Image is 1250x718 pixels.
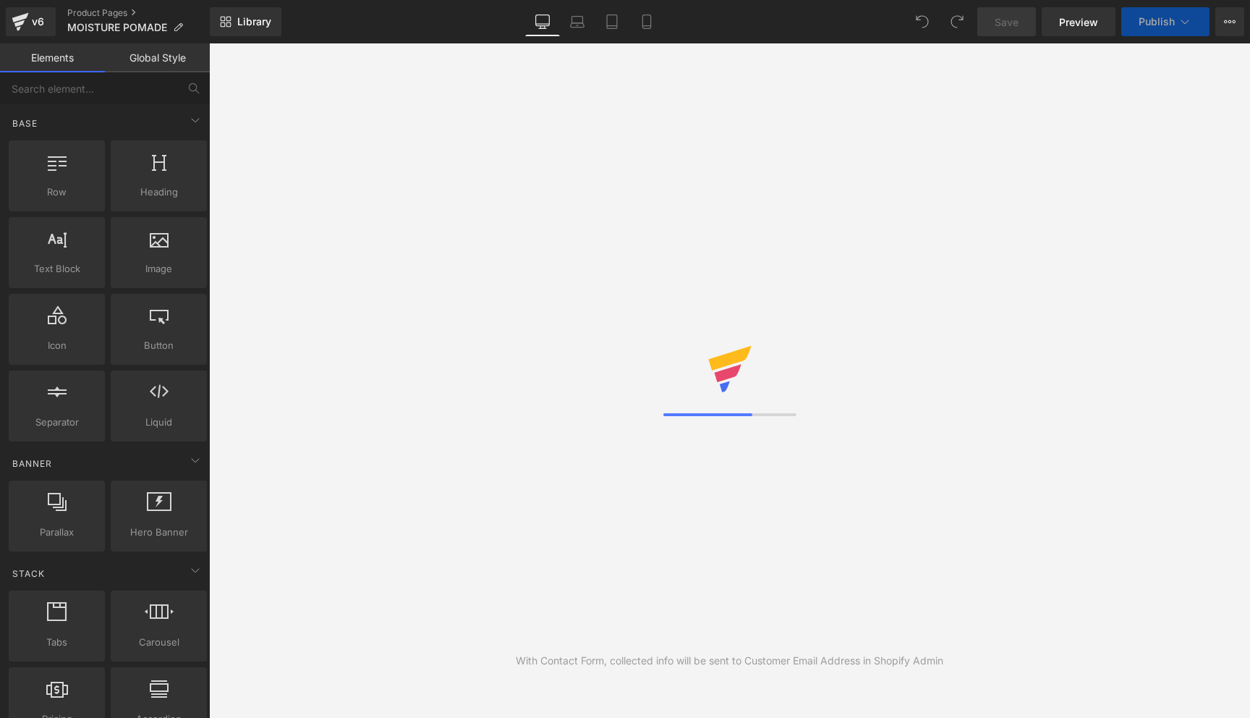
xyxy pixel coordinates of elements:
span: Heading [115,185,203,200]
a: Desktop [525,7,560,36]
button: Publish [1121,7,1209,36]
span: Publish [1139,16,1175,28]
button: Undo [908,7,937,36]
span: MOISTURE POMADE [67,22,167,33]
span: Image [115,261,203,276]
div: v6 [29,12,47,31]
span: Save [995,14,1019,30]
span: Hero Banner [115,525,203,540]
a: Preview [1042,7,1115,36]
span: Icon [13,338,101,353]
span: Text Block [13,261,101,276]
a: Laptop [560,7,595,36]
button: More [1215,7,1244,36]
a: New Library [210,7,281,36]
a: Product Pages [67,7,210,19]
a: v6 [6,7,56,36]
a: Global Style [105,43,210,72]
a: Tablet [595,7,629,36]
span: Liquid [115,415,203,430]
span: Base [11,117,39,130]
span: Carousel [115,635,203,650]
div: With Contact Form, collected info will be sent to Customer Email Address in Shopify Admin [516,653,943,669]
span: Library [237,15,271,28]
span: Stack [11,567,46,580]
a: Mobile [629,7,664,36]
button: Redo [943,7,971,36]
span: Preview [1059,14,1098,30]
span: Tabs [13,635,101,650]
span: Parallax [13,525,101,540]
span: Separator [13,415,101,430]
span: Banner [11,457,54,470]
span: Row [13,185,101,200]
span: Button [115,338,203,353]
